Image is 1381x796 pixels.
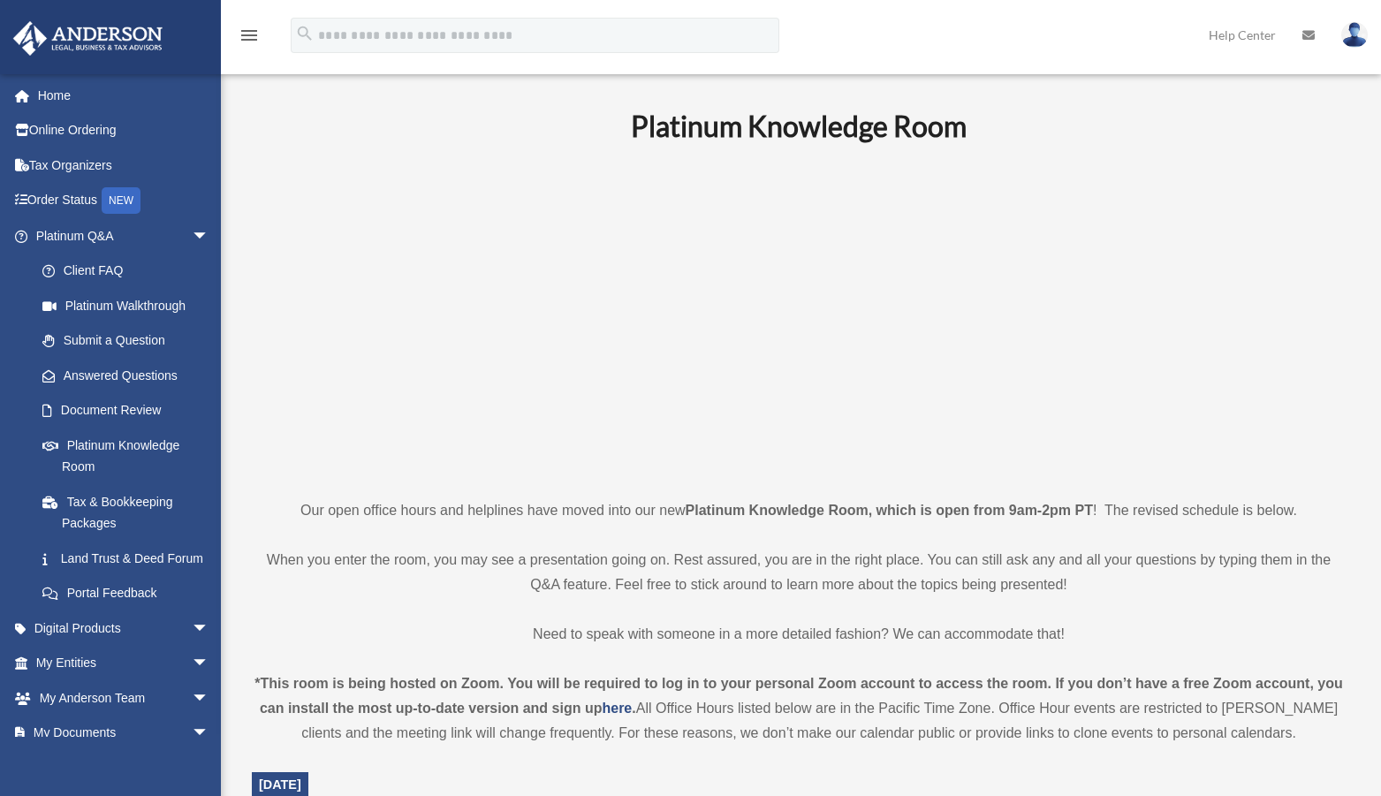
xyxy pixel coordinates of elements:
[295,24,315,43] i: search
[239,25,260,46] i: menu
[12,183,236,219] a: Order StatusNEW
[25,541,236,576] a: Land Trust & Deed Forum
[12,646,236,681] a: My Entitiesarrow_drop_down
[259,777,301,792] span: [DATE]
[25,576,236,611] a: Portal Feedback
[12,680,236,716] a: My Anderson Teamarrow_drop_down
[25,254,236,289] a: Client FAQ
[252,548,1346,597] p: When you enter the room, you may see a presentation going on. Rest assured, you are in the right ...
[25,323,236,359] a: Submit a Question
[534,167,1064,466] iframe: 231110_Toby_KnowledgeRoom
[12,218,236,254] a: Platinum Q&Aarrow_drop_down
[192,646,227,682] span: arrow_drop_down
[1341,22,1368,48] img: User Pic
[25,288,236,323] a: Platinum Walkthrough
[252,622,1346,647] p: Need to speak with someone in a more detailed fashion? We can accommodate that!
[12,78,236,113] a: Home
[254,676,1343,716] strong: *This room is being hosted on Zoom. You will be required to log in to your personal Zoom account ...
[192,680,227,716] span: arrow_drop_down
[192,218,227,254] span: arrow_drop_down
[631,109,967,143] b: Platinum Knowledge Room
[192,610,227,647] span: arrow_drop_down
[632,701,635,716] strong: .
[25,358,236,393] a: Answered Questions
[12,610,236,646] a: Digital Productsarrow_drop_down
[239,31,260,46] a: menu
[12,716,236,751] a: My Documentsarrow_drop_down
[25,428,227,484] a: Platinum Knowledge Room
[192,716,227,752] span: arrow_drop_down
[602,701,632,716] a: here
[25,393,236,428] a: Document Review
[12,148,236,183] a: Tax Organizers
[8,21,168,56] img: Anderson Advisors Platinum Portal
[252,498,1346,523] p: Our open office hours and helplines have moved into our new ! The revised schedule is below.
[25,484,236,541] a: Tax & Bookkeeping Packages
[252,671,1346,746] div: All Office Hours listed below are in the Pacific Time Zone. Office Hour events are restricted to ...
[686,503,1093,518] strong: Platinum Knowledge Room, which is open from 9am-2pm PT
[102,187,140,214] div: NEW
[12,113,236,148] a: Online Ordering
